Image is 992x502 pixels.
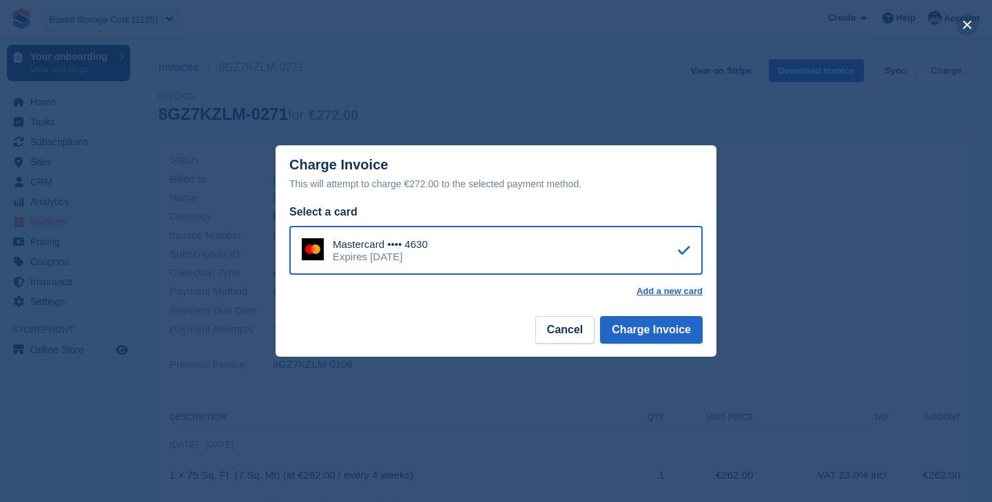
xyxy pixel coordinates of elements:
div: Select a card [289,204,703,220]
div: This will attempt to charge €272.00 to the selected payment method. [289,176,703,192]
div: Expires [DATE] [333,251,428,263]
a: Add a new card [637,286,703,297]
img: Mastercard Logo [302,238,324,260]
button: close [956,14,978,36]
div: Mastercard •••• 4630 [333,238,428,251]
button: Cancel [535,316,595,344]
button: Charge Invoice [600,316,703,344]
div: Charge Invoice [289,157,703,192]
